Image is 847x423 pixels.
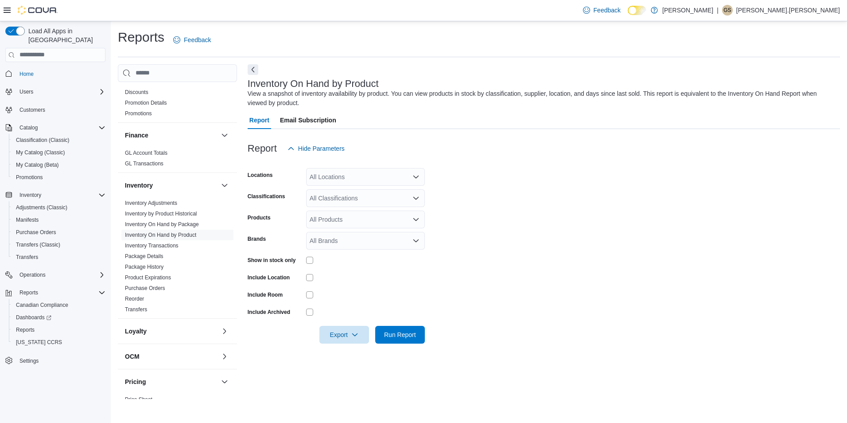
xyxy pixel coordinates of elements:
[12,172,47,183] a: Promotions
[125,396,152,403] a: Price Sheet
[12,337,66,348] a: [US_STATE] CCRS
[16,270,105,280] span: Operations
[16,161,59,168] span: My Catalog (Beta)
[412,195,420,202] button: Open list of options
[2,286,109,299] button: Reports
[125,253,163,259] a: Package Details
[125,306,147,313] span: Transfers
[12,300,72,310] a: Canadian Compliance
[125,243,179,249] a: Inventory Transactions
[16,68,105,79] span: Home
[16,190,45,200] button: Inventory
[12,325,38,335] a: Reports
[248,64,258,75] button: Next
[723,5,731,16] span: GS
[5,64,105,390] nav: Complex example
[9,336,109,349] button: [US_STATE] CCRS
[25,27,105,44] span: Load All Apps in [GEOGRAPHIC_DATA]
[12,135,105,145] span: Classification (Classic)
[9,171,109,184] button: Promotions
[2,121,109,134] button: Catalog
[16,270,49,280] button: Operations
[12,312,55,323] a: Dashboards
[248,172,273,179] label: Locations
[12,202,71,213] a: Adjustments (Classic)
[9,311,109,324] a: Dashboards
[594,6,621,15] span: Feedback
[19,124,38,131] span: Catalog
[248,257,296,264] label: Show in stock only
[12,227,60,238] a: Purchase Orders
[412,216,420,223] button: Open list of options
[248,193,285,200] label: Classifications
[16,254,38,261] span: Transfers
[125,221,199,228] span: Inventory On Hand by Package
[16,69,37,79] a: Home
[2,189,109,201] button: Inventory
[125,181,153,190] h3: Inventory
[12,215,42,225] a: Manifests
[125,131,148,140] h3: Finance
[248,291,283,298] label: Include Room
[16,339,62,346] span: [US_STATE] CCRS
[16,216,39,223] span: Manifests
[248,143,277,154] h3: Report
[280,111,336,129] span: Email Subscription
[12,172,105,183] span: Promotions
[184,35,211,44] span: Feedback
[125,306,147,313] a: Transfers
[16,122,41,133] button: Catalog
[248,309,290,316] label: Include Archived
[18,6,58,15] img: Cova
[9,159,109,171] button: My Catalog (Beta)
[12,147,69,158] a: My Catalog (Classic)
[2,354,109,367] button: Settings
[16,105,49,115] a: Customers
[118,198,237,318] div: Inventory
[12,239,105,250] span: Transfers (Classic)
[125,327,147,336] h3: Loyalty
[12,147,105,158] span: My Catalog (Classic)
[662,5,713,16] p: [PERSON_NAME]
[16,302,68,309] span: Canadian Compliance
[19,88,33,95] span: Users
[16,204,67,211] span: Adjustments (Classic)
[125,99,167,106] span: Promotion Details
[9,324,109,336] button: Reports
[384,330,416,339] span: Run Report
[125,396,152,403] span: Price Sheet
[12,227,105,238] span: Purchase Orders
[19,289,38,296] span: Reports
[118,148,237,172] div: Finance
[125,295,144,302] span: Reorder
[722,5,733,16] div: Geoff St.Germain
[16,287,42,298] button: Reports
[12,300,105,310] span: Canadian Compliance
[717,5,719,16] p: |
[118,28,164,46] h1: Reports
[412,173,420,180] button: Open list of options
[16,149,65,156] span: My Catalog (Classic)
[125,100,167,106] a: Promotion Details
[9,146,109,159] button: My Catalog (Classic)
[736,5,840,16] p: [PERSON_NAME].[PERSON_NAME]
[125,221,199,227] a: Inventory On Hand by Package
[16,137,70,144] span: Classification (Classic)
[248,214,271,221] label: Products
[9,134,109,146] button: Classification (Classic)
[125,274,171,281] a: Product Expirations
[9,226,109,239] button: Purchase Orders
[125,274,171,281] span: Product Expirations
[125,253,163,260] span: Package Details
[325,326,364,344] span: Export
[12,252,42,262] a: Transfers
[16,241,60,248] span: Transfers (Classic)
[125,131,218,140] button: Finance
[219,130,230,141] button: Finance
[125,231,196,239] span: Inventory On Hand by Product
[125,110,152,117] a: Promotions
[12,215,105,225] span: Manifests
[19,106,45,114] span: Customers
[412,237,420,244] button: Open list of options
[125,160,163,167] span: GL Transactions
